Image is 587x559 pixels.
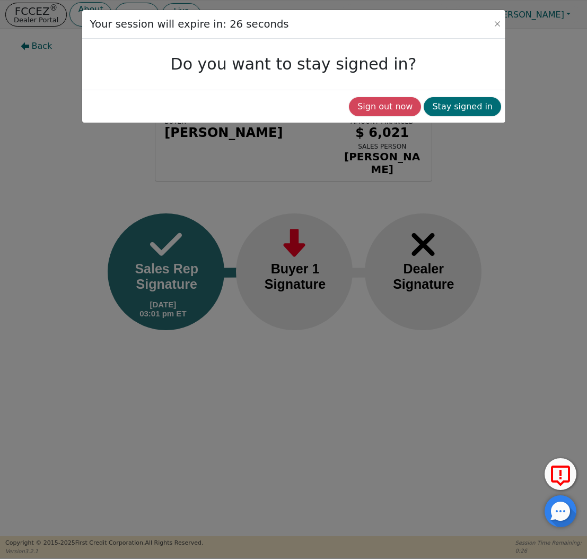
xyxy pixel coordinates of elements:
[349,97,421,116] button: Sign out now
[492,19,503,29] button: Close
[424,97,501,116] button: Stay signed in
[87,52,500,76] h3: Do you want to stay signed in?
[545,458,576,490] button: Report Error to FCC
[87,15,292,33] h3: Your session will expire in: 26 seconds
